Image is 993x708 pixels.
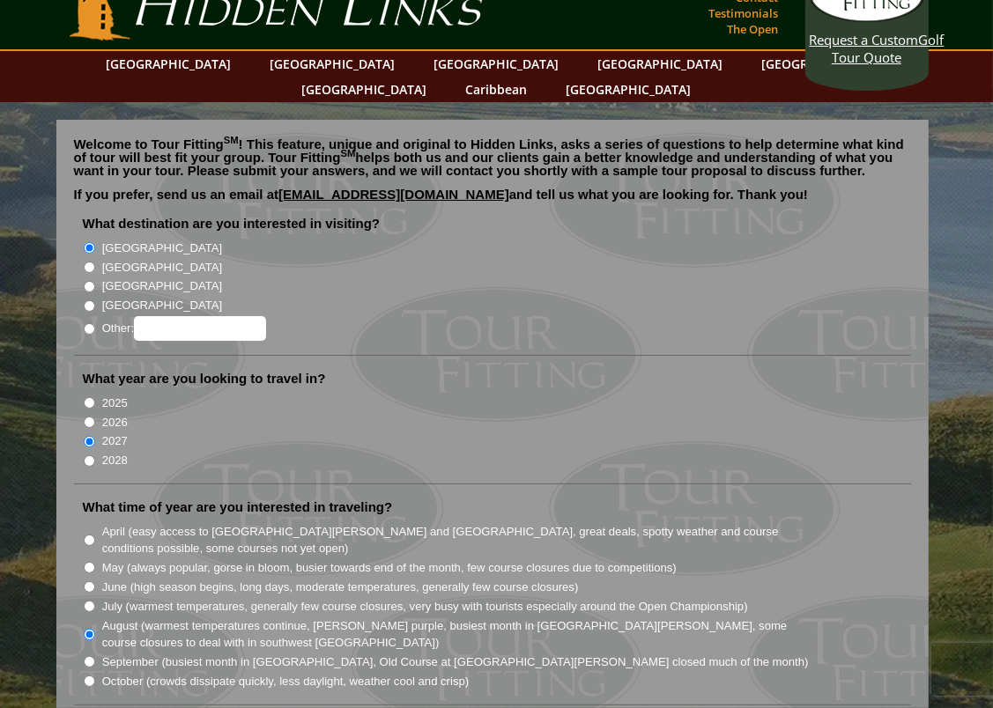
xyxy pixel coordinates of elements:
span: Request a Custom [810,31,919,48]
label: What destination are you interested in visiting? [83,215,381,232]
input: Other: [134,316,266,341]
label: July (warmest temperatures, generally few course closures, very busy with tourists especially aro... [102,598,748,616]
a: [GEOGRAPHIC_DATA] [589,51,732,77]
label: 2026 [102,414,128,431]
label: 2025 [102,395,128,412]
a: Testimonials [705,1,783,26]
a: [GEOGRAPHIC_DATA] [558,77,700,102]
a: [GEOGRAPHIC_DATA] [262,51,404,77]
a: [EMAIL_ADDRESS][DOMAIN_NAME] [278,187,509,202]
a: [GEOGRAPHIC_DATA] [753,51,896,77]
label: [GEOGRAPHIC_DATA] [102,259,222,277]
sup: SM [224,135,239,145]
label: April (easy access to [GEOGRAPHIC_DATA][PERSON_NAME] and [GEOGRAPHIC_DATA], great deals, spotty w... [102,523,811,557]
a: [GEOGRAPHIC_DATA] [98,51,241,77]
label: 2027 [102,432,128,450]
a: The Open [723,17,783,41]
p: Welcome to Tour Fitting ! This feature, unique and original to Hidden Links, asks a series of que... [74,137,911,177]
sup: SM [341,148,356,159]
label: August (warmest temperatures continue, [PERSON_NAME] purple, busiest month in [GEOGRAPHIC_DATA][P... [102,617,811,652]
label: [GEOGRAPHIC_DATA] [102,297,222,314]
a: [GEOGRAPHIC_DATA] [426,51,568,77]
label: June (high season begins, long days, moderate temperatures, generally few course closures) [102,579,579,596]
label: October (crowds dissipate quickly, less daylight, weather cool and crisp) [102,673,470,690]
label: Other: [102,316,266,341]
label: [GEOGRAPHIC_DATA] [102,277,222,295]
label: September (busiest month in [GEOGRAPHIC_DATA], Old Course at [GEOGRAPHIC_DATA][PERSON_NAME] close... [102,653,809,671]
label: What time of year are you interested in traveling? [83,498,393,516]
label: May (always popular, gorse in bloom, busier towards end of the month, few course closures due to ... [102,559,677,577]
a: Caribbean [457,77,537,102]
a: [GEOGRAPHIC_DATA] [293,77,436,102]
p: If you prefer, send us an email at and tell us what you are looking for. Thank you! [74,188,911,214]
label: What year are you looking to travel in? [83,370,326,387]
label: [GEOGRAPHIC_DATA] [102,240,222,257]
label: 2028 [102,452,128,469]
